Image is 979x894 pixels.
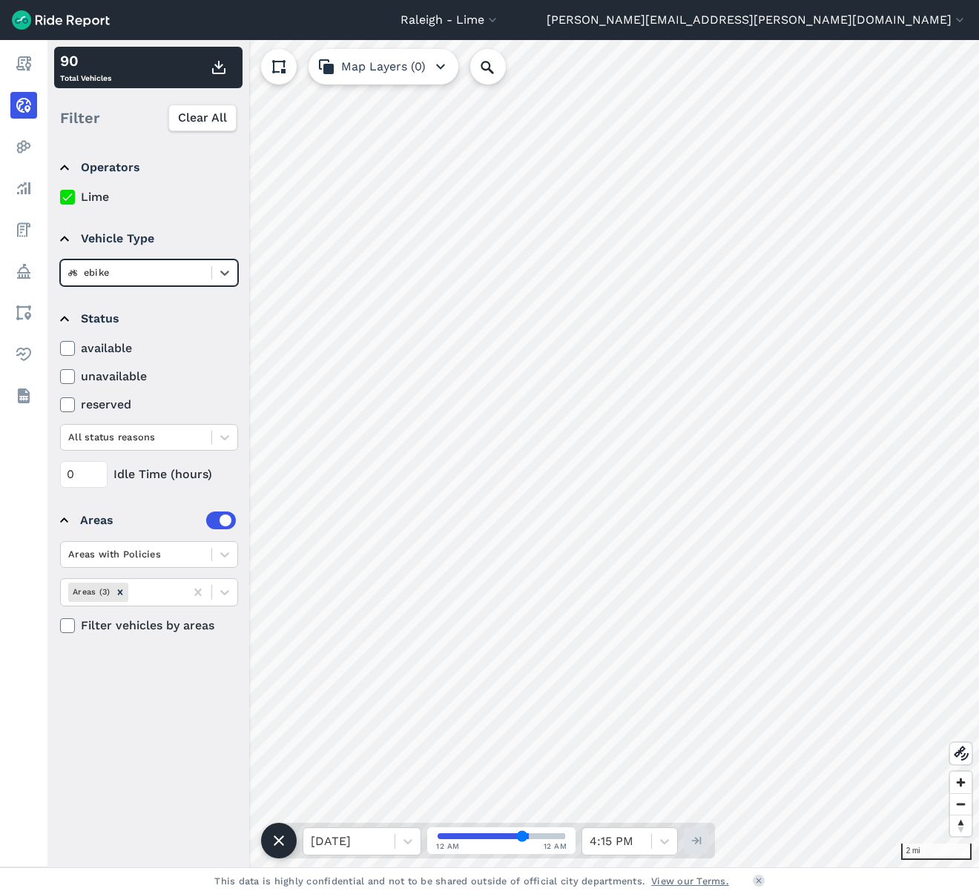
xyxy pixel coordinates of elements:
label: Filter vehicles by areas [60,617,238,635]
label: available [60,340,238,357]
div: Idle Time (hours) [60,461,238,488]
button: Zoom in [950,772,972,793]
button: Reset bearing to north [950,815,972,836]
span: 12 AM [544,841,567,852]
label: reserved [60,396,238,414]
canvas: Map [47,40,979,867]
a: Policy [10,258,37,285]
summary: Areas [60,500,236,541]
div: 90 [60,50,111,72]
a: Datasets [10,383,37,409]
button: [PERSON_NAME][EMAIL_ADDRESS][PERSON_NAME][DOMAIN_NAME] [547,11,967,29]
button: Zoom out [950,793,972,815]
a: Analyze [10,175,37,202]
summary: Vehicle Type [60,218,236,259]
a: Fees [10,216,37,243]
summary: Status [60,298,236,340]
button: Clear All [168,105,237,131]
summary: Operators [60,147,236,188]
label: Lime [60,188,238,206]
button: Raleigh - Lime [400,11,500,29]
div: 2 mi [901,844,972,860]
div: Areas [80,511,236,529]
div: Total Vehicles [60,50,111,85]
img: Ride Report [12,10,110,30]
div: Remove Areas (3) [112,583,128,601]
a: Report [10,50,37,77]
div: Filter [54,95,243,141]
div: Areas (3) [68,583,112,601]
a: Heatmaps [10,133,37,160]
label: unavailable [60,368,238,385]
span: Clear All [178,109,227,127]
span: 12 AM [436,841,460,852]
a: View our Terms. [651,874,729,888]
a: Realtime [10,92,37,119]
input: Search Location or Vehicles [470,49,530,85]
button: Map Layers (0) [309,49,458,85]
a: Health [10,341,37,368]
a: Areas [10,299,37,326]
